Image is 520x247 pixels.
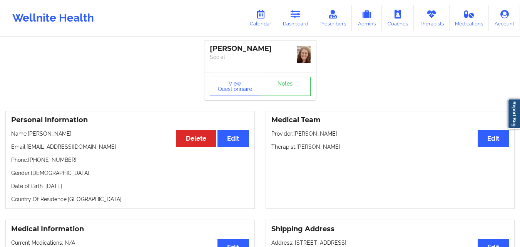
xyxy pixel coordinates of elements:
[297,46,311,63] img: DiPietro_photo.png
[11,239,249,247] p: Current Medications: N/A
[260,77,311,96] a: Notes
[11,156,249,164] p: Phone: [PHONE_NUMBER]
[489,5,520,31] a: Account
[11,182,249,190] p: Date of Birth: [DATE]
[11,195,249,203] p: Country Of Residence: [GEOGRAPHIC_DATA]
[11,143,249,151] p: Email: [EMAIL_ADDRESS][DOMAIN_NAME]
[271,239,509,247] p: Address: [STREET_ADDRESS]
[210,53,311,61] p: Social
[210,44,311,53] div: [PERSON_NAME]
[11,116,249,124] h3: Personal Information
[414,5,450,31] a: Therapists
[271,116,509,124] h3: Medical Team
[508,99,520,129] a: Report Bug
[210,77,261,96] button: View Questionnaire
[271,225,509,234] h3: Shipping Address
[478,130,509,146] button: Edit
[11,130,249,138] p: Name: [PERSON_NAME]
[450,5,489,31] a: Medications
[271,130,509,138] p: Provider: [PERSON_NAME]
[11,169,249,177] p: Gender: [DEMOGRAPHIC_DATA]
[352,5,382,31] a: Admins
[382,5,414,31] a: Coaches
[271,143,509,151] p: Therapist: [PERSON_NAME]
[217,130,249,146] button: Edit
[277,5,314,31] a: Dashboard
[244,5,277,31] a: Calendar
[314,5,352,31] a: Prescribers
[176,130,216,146] button: Delete
[11,225,249,234] h3: Medical Information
